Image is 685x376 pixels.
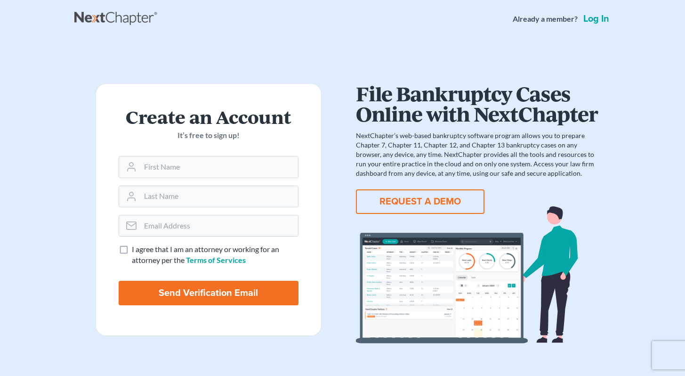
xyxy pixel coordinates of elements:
[140,186,298,207] input: Last Name
[119,281,298,305] input: Send Verification Email
[356,131,598,178] p: NextChapter’s web-based bankruptcy software program allows you to prepare Chapter 7, Chapter 11, ...
[140,156,298,177] input: First Name
[356,189,484,214] button: REQUEST A DEMO
[186,255,246,264] a: Terms of Services
[119,130,298,141] p: It’s free to sign up!
[132,245,279,264] span: I agree that I am an attorney or working for an attorney per the
[581,14,611,24] a: Log in
[356,206,598,343] img: dashboard-867a026336fddd4d87f0941869007d5e2a59e2bc3a7d80a2916e9f42c0117099.svg
[140,215,298,236] input: Email Address
[356,83,598,123] h1: File Bankruptcy Cases Online with NextChapter
[119,106,298,126] h2: Create an Account
[513,14,578,25] strong: Already a member?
